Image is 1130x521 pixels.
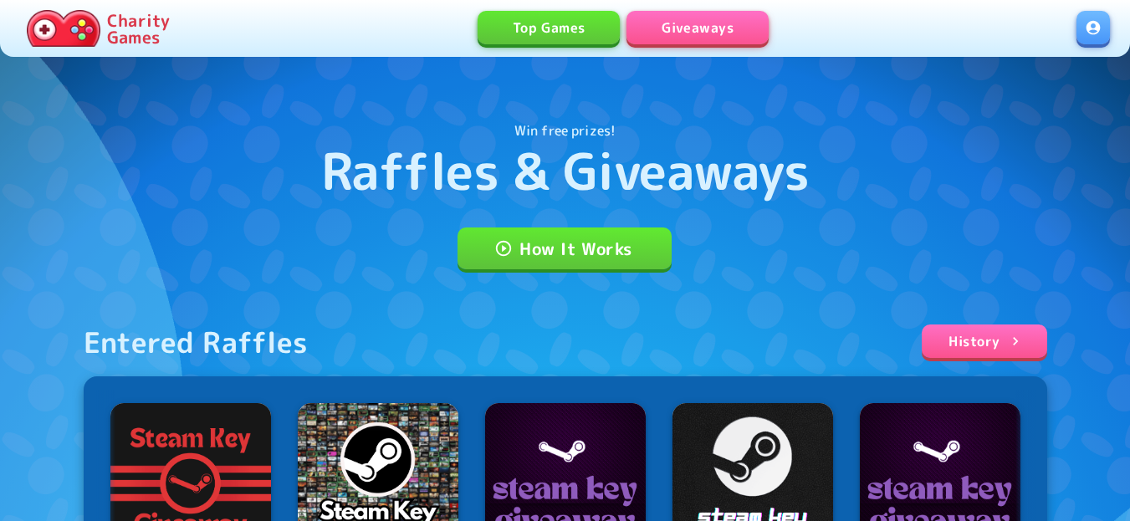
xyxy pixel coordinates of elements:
[626,11,769,44] a: Giveaways
[84,324,309,360] div: Entered Raffles
[514,120,616,140] p: Win free prizes!
[27,10,100,47] img: Charity.Games
[478,11,620,44] a: Top Games
[107,12,170,45] p: Charity Games
[922,324,1046,358] a: History
[321,140,810,201] h1: Raffles & Giveaways
[20,7,176,50] a: Charity Games
[458,227,672,269] a: How It Works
